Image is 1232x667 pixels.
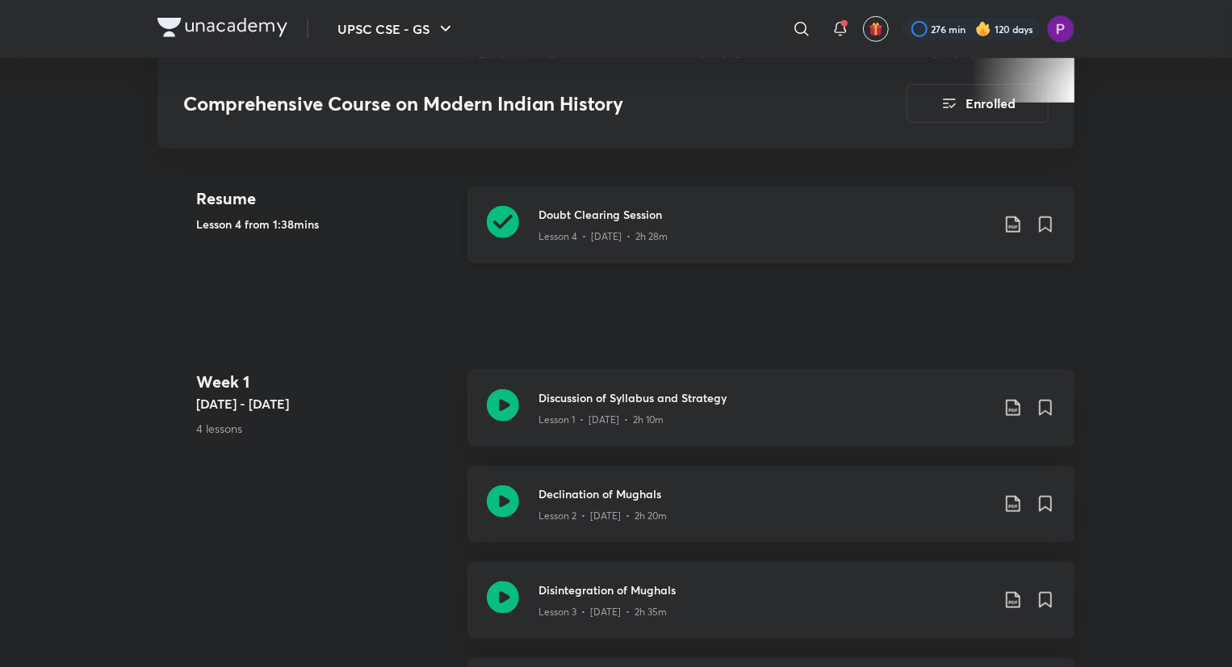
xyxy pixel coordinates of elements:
h3: Doubt Clearing Session [538,206,991,223]
h4: Resume [196,187,455,211]
h3: Declination of Mughals [538,485,991,502]
button: avatar [863,16,889,42]
a: Company Logo [157,18,287,41]
p: Lesson 3 • [DATE] • 2h 35m [538,605,667,619]
p: Lesson 1 • [DATE] • 2h 10m [538,413,664,427]
img: Company Logo [157,18,287,37]
p: Lesson 4 • [DATE] • 2h 28m [538,229,668,244]
a: Declination of MughalsLesson 2 • [DATE] • 2h 20m [467,466,1075,562]
h3: Comprehensive Course on Modern Indian History [183,92,815,115]
a: Disintegration of MughalsLesson 3 • [DATE] • 2h 35m [467,562,1075,658]
p: Lesson 2 • [DATE] • 2h 20m [538,509,667,523]
img: Preeti Pandey [1047,15,1075,43]
button: UPSC CSE - GS [328,13,465,45]
a: Doubt Clearing SessionLesson 4 • [DATE] • 2h 28m [467,187,1075,283]
img: streak [975,21,991,37]
h5: [DATE] - [DATE] [196,394,455,413]
h5: Lesson 4 from 1:38mins [196,216,455,233]
button: Enrolled [907,84,1049,123]
h3: Discussion of Syllabus and Strategy [538,389,991,406]
h4: Week 1 [196,370,455,394]
a: Discussion of Syllabus and StrategyLesson 1 • [DATE] • 2h 10m [467,370,1075,466]
p: 4 lessons [196,420,455,437]
img: avatar [869,22,883,36]
h3: Disintegration of Mughals [538,581,991,598]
